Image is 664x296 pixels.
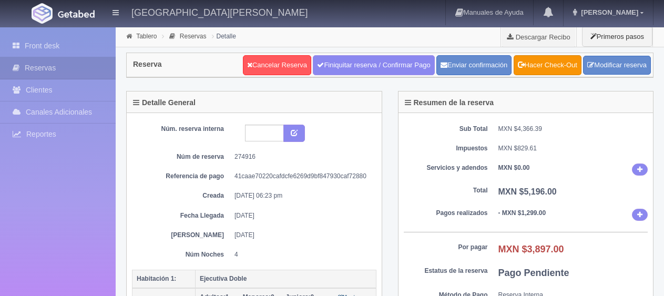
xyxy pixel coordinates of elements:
[196,270,376,288] th: Ejecutiva Doble
[436,55,512,75] button: Enviar confirmación
[498,125,648,134] dd: MXN $4,366.39
[58,10,95,18] img: Getabed
[140,191,224,200] dt: Creada
[404,209,488,218] dt: Pagos realizados
[243,55,311,75] a: Cancelar Reserva
[514,55,581,75] a: Hacer Check-Out
[498,164,530,171] b: MXN $0.00
[234,211,369,220] dd: [DATE]
[404,125,488,134] dt: Sub Total
[234,250,369,259] dd: 4
[313,55,434,75] a: Finiquitar reserva / Confirmar Pago
[234,172,369,181] dd: 41caae70220cafdcfe6269d9bf847930caf72880
[234,152,369,161] dd: 274916
[404,144,488,153] dt: Impuestos
[498,244,564,254] b: MXN $3,897.00
[133,99,196,107] h4: Detalle General
[498,209,546,217] b: - MXN $1,299.00
[498,144,648,153] dd: MXN $829.61
[180,33,207,40] a: Reservas
[501,26,576,47] a: Descargar Recibo
[32,3,53,24] img: Getabed
[234,231,369,240] dd: [DATE]
[136,33,157,40] a: Tablero
[583,56,651,75] a: Modificar reserva
[140,250,224,259] dt: Núm Noches
[578,8,638,16] span: [PERSON_NAME]
[131,5,308,18] h4: [GEOGRAPHIC_DATA][PERSON_NAME]
[140,152,224,161] dt: Núm de reserva
[404,267,488,275] dt: Estatus de la reserva
[140,172,224,181] dt: Referencia de pago
[234,191,369,200] dd: [DATE] 06:23 pm
[133,60,162,68] h4: Reserva
[140,125,224,134] dt: Núm. reserva interna
[137,275,176,282] b: Habitación 1:
[498,187,557,196] b: MXN $5,196.00
[404,164,488,172] dt: Servicios y adendos
[404,186,488,195] dt: Total
[582,26,652,47] button: Primeros pasos
[498,268,569,278] b: Pago Pendiente
[405,99,494,107] h4: Resumen de la reserva
[209,31,239,41] li: Detalle
[140,231,224,240] dt: [PERSON_NAME]
[404,243,488,252] dt: Por pagar
[140,211,224,220] dt: Fecha Llegada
